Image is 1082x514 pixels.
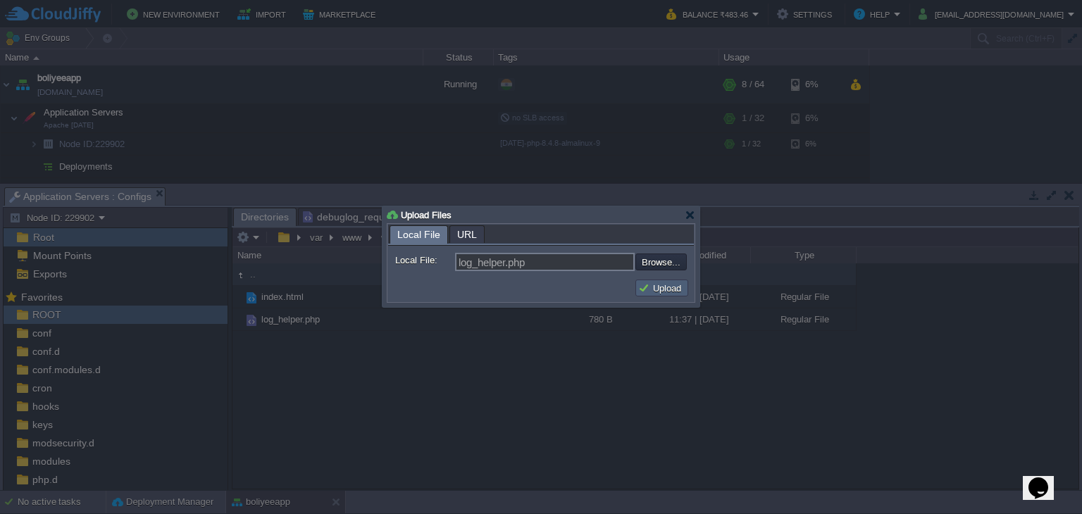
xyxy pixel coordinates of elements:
span: Upload Files [401,210,452,220]
button: Upload [638,282,685,294]
iframe: chat widget [1023,458,1068,500]
span: URL [457,226,477,243]
label: Local File: [395,253,454,268]
span: Local File [397,226,440,244]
